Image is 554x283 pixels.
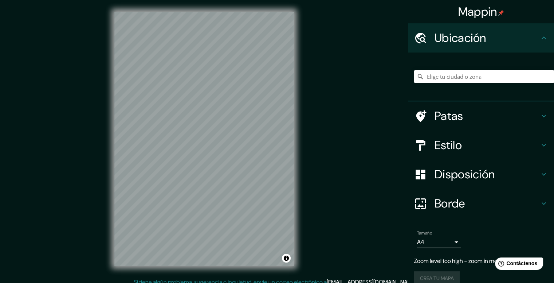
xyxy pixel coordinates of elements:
[408,131,554,160] div: Estilo
[435,196,465,211] font: Borde
[435,167,495,182] font: Disposición
[489,255,546,275] iframe: Lanzador de widgets de ayuda
[435,137,462,153] font: Estilo
[435,30,486,46] font: Ubicación
[417,230,432,236] font: Tamaño
[408,160,554,189] div: Disposición
[408,23,554,53] div: Ubicación
[408,189,554,218] div: Borde
[114,12,294,266] canvas: Mapa
[408,101,554,131] div: Patas
[417,238,424,246] font: A4
[458,4,497,19] font: Mappin
[282,254,291,263] button: Activar o desactivar atribución
[414,70,554,83] input: Elige tu ciudad o zona
[435,108,463,124] font: Patas
[417,236,461,248] div: A4
[498,10,504,16] img: pin-icon.png
[414,257,548,265] p: Zoom level too high - zoom in more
